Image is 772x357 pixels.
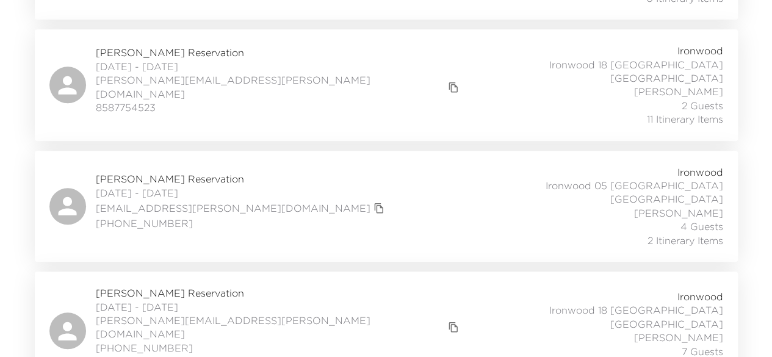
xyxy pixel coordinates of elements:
[96,60,463,73] span: [DATE] - [DATE]
[96,201,370,215] a: [EMAIL_ADDRESS][PERSON_NAME][DOMAIN_NAME]
[96,73,446,101] a: [PERSON_NAME][EMAIL_ADDRESS][PERSON_NAME][DOMAIN_NAME]
[370,200,388,217] button: copy primary member email
[462,58,723,85] span: Ironwood 18 [GEOGRAPHIC_DATA] [GEOGRAPHIC_DATA]
[680,220,723,233] span: 4 Guests
[648,234,723,247] span: 2 Itinerary Items
[634,331,723,344] span: [PERSON_NAME]
[462,303,723,331] span: Ironwood 18 [GEOGRAPHIC_DATA] [GEOGRAPHIC_DATA]
[96,186,388,200] span: [DATE] - [DATE]
[445,319,462,336] button: copy primary member email
[634,206,723,220] span: [PERSON_NAME]
[634,85,723,98] span: [PERSON_NAME]
[647,112,723,126] span: 11 Itinerary Items
[677,44,723,57] span: Ironwood
[96,46,463,59] span: [PERSON_NAME] Reservation
[445,79,462,96] button: copy primary member email
[96,314,446,341] a: [PERSON_NAME][EMAIL_ADDRESS][PERSON_NAME][DOMAIN_NAME]
[453,179,723,206] span: Ironwood 05 [GEOGRAPHIC_DATA] [GEOGRAPHIC_DATA]
[96,286,463,300] span: [PERSON_NAME] Reservation
[96,300,463,314] span: [DATE] - [DATE]
[96,101,463,114] span: 8587754523
[96,172,388,186] span: [PERSON_NAME] Reservation
[35,29,738,140] a: [PERSON_NAME] Reservation[DATE] - [DATE][PERSON_NAME][EMAIL_ADDRESS][PERSON_NAME][DOMAIN_NAME]cop...
[96,217,388,230] span: [PHONE_NUMBER]
[35,151,738,262] a: [PERSON_NAME] Reservation[DATE] - [DATE][EMAIL_ADDRESS][PERSON_NAME][DOMAIN_NAME]copy primary mem...
[677,290,723,303] span: Ironwood
[96,341,463,355] span: [PHONE_NUMBER]
[677,165,723,179] span: Ironwood
[682,99,723,112] span: 2 Guests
